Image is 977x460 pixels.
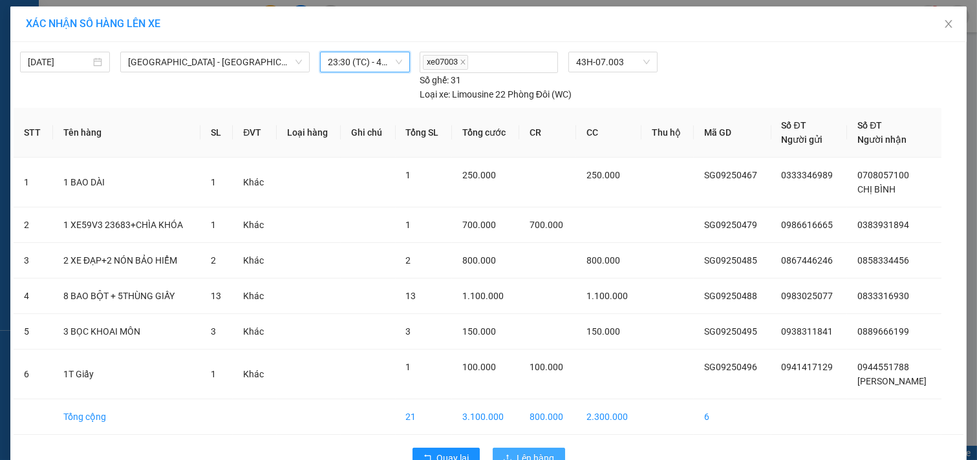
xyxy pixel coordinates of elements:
span: 0708057100 [857,170,909,180]
td: Khác [233,278,276,314]
td: 2 XE ĐẠP+2 NÓN BẢO HIỂM [53,243,200,278]
td: 3 [14,243,53,278]
td: Khác [233,207,276,243]
span: SG09250485 [704,255,757,266]
span: Lấy: [5,55,61,67]
p: Gửi: [5,7,95,36]
span: 2 [406,255,411,266]
span: 1 [406,170,411,180]
span: Thu hộ: [4,89,45,103]
span: SG09250467 [704,170,757,180]
span: 0383931894 [857,220,909,230]
span: 0941417129 [782,362,833,372]
span: 13 [406,291,416,301]
span: 3 [211,326,216,337]
button: Close [930,6,967,43]
span: SG09250479 [704,220,757,230]
span: [PERSON_NAME] [857,376,927,386]
th: Ghi chú [341,108,395,158]
span: 1.100.000 [462,291,504,301]
span: 0 [48,89,55,103]
th: Thu hộ [641,108,694,158]
span: vp q12 [25,54,61,68]
div: Limousine 22 Phòng Đôi (WC) [420,87,572,101]
span: 3 [406,326,411,337]
th: CR [519,108,576,158]
td: 3.100.000 [452,399,519,435]
input: 13/09/2025 [28,55,91,69]
span: 1 [211,369,216,379]
span: 0 [94,73,101,87]
td: 5 [14,314,53,350]
span: Sài Gòn - Đà Lạt [128,52,302,72]
span: XÁC NHẬN SỐ HÀNG LÊN XE [26,17,160,30]
span: 700.000 [462,220,496,230]
span: 100.000 [462,362,496,372]
td: Tổng cộng [53,399,200,435]
span: 0889666199 [857,326,909,337]
span: CR: [4,73,23,87]
span: 0858334456 [857,255,909,266]
span: 0941417129 [5,37,76,52]
th: Tên hàng [53,108,200,158]
span: CC: [72,73,91,87]
th: Tổng cước [452,108,519,158]
span: 250.000 [586,170,620,180]
span: down [295,58,303,66]
span: 0944551788 [97,39,168,53]
span: 13 [211,291,221,301]
span: 250.000 [462,170,496,180]
p: Nhận: [97,8,189,37]
span: close [460,59,466,65]
span: 0986616665 [782,220,833,230]
span: 1 [211,220,216,230]
span: Giao: [97,55,121,67]
span: 1 [406,220,411,230]
span: 1 [211,177,216,187]
td: 2.300.000 [576,399,641,435]
td: Khác [233,158,276,207]
span: xe07003 [423,55,468,70]
span: close [943,19,954,29]
span: VP 330 [PERSON_NAME] [97,8,189,37]
span: Người gửi [782,134,823,145]
span: 150.000 [586,326,620,337]
td: 800.000 [519,399,576,435]
span: 1 [406,362,411,372]
span: 0867446246 [782,255,833,266]
th: Loại hàng [277,108,341,158]
span: Số ghế: [420,73,449,87]
th: STT [14,108,53,158]
td: 4 [14,278,53,314]
td: 1T Giấy [53,350,200,399]
span: 150.000 [462,326,496,337]
td: 6 [694,399,771,435]
span: SG09250488 [704,291,757,301]
span: 800.000 [462,255,496,266]
span: SG09250496 [704,362,757,372]
td: Khác [233,243,276,278]
td: Khác [233,314,276,350]
th: SL [200,108,233,158]
span: SG09250495 [704,326,757,337]
span: VP An Sương [5,7,60,36]
td: 1 [14,158,53,207]
td: 3 BỌC KHOAI MÔN [53,314,200,350]
td: 21 [396,399,452,435]
span: Số ĐT [782,120,806,131]
th: ĐVT [233,108,276,158]
div: 31 [420,73,461,87]
td: Khác [233,350,276,399]
span: 100.000 [26,73,72,87]
th: Mã GD [694,108,771,158]
span: 800.000 [586,255,620,266]
span: 0938311841 [782,326,833,337]
span: 0944551788 [857,362,909,372]
span: 0333346989 [782,170,833,180]
span: 43H-07.003 [576,52,649,72]
th: Tổng SL [396,108,452,158]
td: 1 XE59V3 23683+CHÌA KHÓA [53,207,200,243]
span: Số ĐT [857,120,882,131]
td: 2 [14,207,53,243]
td: 8 BAO BỘT + 5THÙNG GIẤY [53,278,200,314]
